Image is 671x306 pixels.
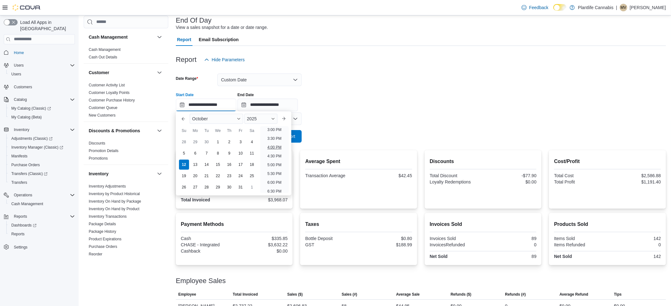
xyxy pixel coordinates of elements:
button: Reports [6,230,77,238]
div: day-4 [247,137,257,147]
div: day-29 [190,137,200,147]
span: Reports [14,214,27,219]
a: Promotions [89,156,108,161]
a: Purchase Orders [89,244,117,249]
h3: End Of Day [176,17,212,24]
div: Total Cost [554,173,606,178]
button: Cash Management [89,34,154,40]
div: day-28 [179,137,189,147]
span: Users [9,70,75,78]
a: Transfers (Classic) [9,170,50,178]
button: Discounts & Promotions [89,128,154,134]
h2: Cost/Profit [554,158,661,165]
a: Feedback [519,1,551,14]
h3: Cash Management [89,34,128,40]
span: Inventory [14,127,29,132]
button: Discounts & Promotions [156,127,163,134]
a: Transfers [9,179,30,186]
span: Load All Apps in [GEOGRAPHIC_DATA] [18,19,75,32]
h2: Taxes [305,221,412,228]
a: Dashboards [9,221,39,229]
span: Refunds ($) [450,292,471,297]
strong: Net Sold [430,254,448,259]
div: Cash [181,236,233,241]
div: Michael Vincent [620,4,627,11]
h3: Employee Sales [176,277,226,285]
a: Cash Management [89,47,120,52]
h3: Customer [89,69,109,76]
div: day-14 [202,160,212,170]
div: day-7 [202,148,212,158]
h2: Payment Methods [181,221,288,228]
div: We [213,126,223,136]
span: Reports [11,213,75,220]
span: Inventory Manager (Classic) [9,144,75,151]
a: Inventory Adjustments [89,184,126,189]
span: Catalog [11,96,75,103]
button: Inventory [89,171,154,177]
strong: Total Invoiced [181,197,210,202]
div: Discounts & Promotions [84,139,168,165]
span: Inventory by Product Historical [89,191,140,196]
span: Product Expirations [89,237,121,242]
span: Dashboards [9,221,75,229]
span: Purchase Orders [9,161,75,169]
div: day-13 [190,160,200,170]
span: Reports [11,232,25,237]
a: Home [11,49,26,57]
li: 5:30 PM [265,170,284,178]
div: day-29 [213,182,223,192]
div: day-6 [190,148,200,158]
div: Items Refunded [554,242,606,247]
a: Users [9,70,24,78]
div: Button. Open the month selector. October is currently selected. [190,114,243,124]
span: Dashboards [11,223,36,228]
a: Package Details [89,222,116,226]
a: Settings [11,243,30,251]
label: End Date [238,92,254,97]
div: GST [305,242,357,247]
button: Previous Month [178,114,188,124]
span: Average Sale [396,292,420,297]
div: CHASE - Integrated [181,242,233,247]
span: My Catalog (Beta) [9,113,75,121]
a: New Customers [89,113,115,117]
button: Customer [156,69,163,76]
span: Feedback [529,4,548,11]
div: Total Discount [430,173,482,178]
h2: Discounts [430,158,537,165]
span: Purchase Orders [11,162,40,167]
li: 6:00 PM [265,179,284,186]
a: Dashboards [6,221,77,230]
ul: Time [260,126,289,193]
div: day-9 [224,148,234,158]
span: My Catalog (Classic) [9,105,75,112]
span: Sales ($) [287,292,303,297]
button: Hide Parameters [202,53,247,66]
span: Sales (#) [342,292,357,297]
div: $1,191.40 [609,179,661,184]
span: Customer Queue [89,105,117,110]
a: Customer Queue [89,106,117,110]
span: Catalog [14,97,27,102]
span: Package History [89,229,116,234]
a: Reorder [89,252,102,256]
span: Transfers [11,180,27,185]
p: Plantlife Cannabis [578,4,613,11]
button: Catalog [11,96,29,103]
span: Transfers (Classic) [9,170,75,178]
button: Home [1,48,77,57]
div: day-25 [247,171,257,181]
img: Cova [13,4,41,11]
span: Users [11,72,21,77]
a: Customer Purchase History [89,98,135,102]
span: Customers [11,83,75,91]
span: My Catalog (Classic) [11,106,51,111]
li: 5:00 PM [265,161,284,169]
span: Home [14,50,24,55]
div: day-5 [179,148,189,158]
